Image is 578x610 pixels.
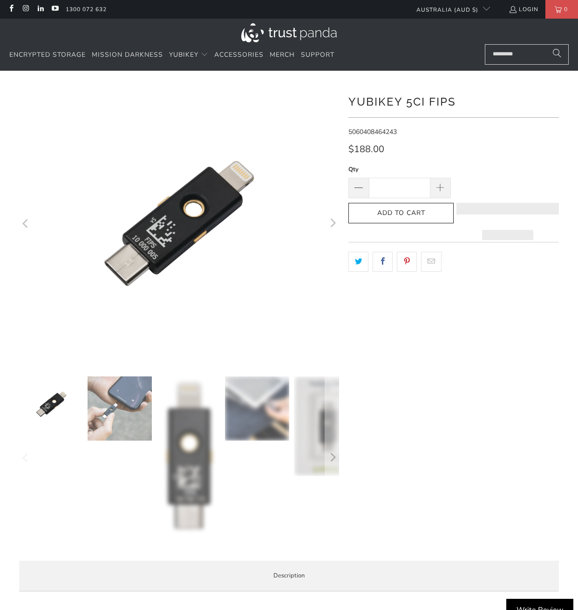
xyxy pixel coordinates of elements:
[9,50,86,59] span: Encrypted Storage
[358,209,444,217] span: Add to Cart
[348,127,397,136] span: 5060408464243
[66,4,107,14] a: 1300 072 632
[169,50,198,59] span: YubiKey
[301,44,334,66] a: Support
[545,44,569,65] button: Search
[92,44,163,66] a: Mission Darkness
[421,252,441,271] a: Email this to a friend
[270,44,295,66] a: Merch
[225,376,289,440] img: YubiKey 5Ci FIPS - Trust Panda
[325,85,340,363] button: Next
[36,6,44,13] a: Trust Panda Australia on LinkedIn
[397,252,417,271] a: Share this on Pinterest
[19,376,34,539] button: Previous
[156,376,220,535] img: YubiKey 5Ci FIPS - Trust Panda
[348,203,454,224] button: Add to Cart
[348,92,559,110] h1: YubiKey 5Ci FIPS
[92,50,163,59] span: Mission Darkness
[19,85,339,363] img: YubiKey 5Ci FIPS - Trust Panda
[51,6,59,13] a: Trust Panda Australia on YouTube
[7,6,15,13] a: Trust Panda Australia on Facebook
[19,376,83,432] img: YubiKey 5Ci FIPS - Trust Panda
[21,6,29,13] a: Trust Panda Australia on Instagram
[294,376,358,476] img: YubiKey 5Ci FIPS - Trust Panda
[348,143,384,155] span: $188.00
[325,376,340,539] button: Next
[19,561,559,592] label: Description
[348,252,368,271] a: Share this on Twitter
[88,376,151,440] img: YubiKey 5Ci FIPS - Trust Panda
[270,50,295,59] span: Merch
[214,44,264,66] a: Accessories
[19,85,34,363] button: Previous
[241,23,337,42] img: Trust Panda Australia
[9,44,86,66] a: Encrypted Storage
[509,4,538,14] a: Login
[9,44,334,66] nav: Translation missing: en.navigation.header.main_nav
[214,50,264,59] span: Accessories
[348,164,451,174] label: Qty
[169,44,208,66] summary: YubiKey
[373,252,393,271] a: Share this on Facebook
[485,44,569,65] input: Search...
[301,50,334,59] span: Support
